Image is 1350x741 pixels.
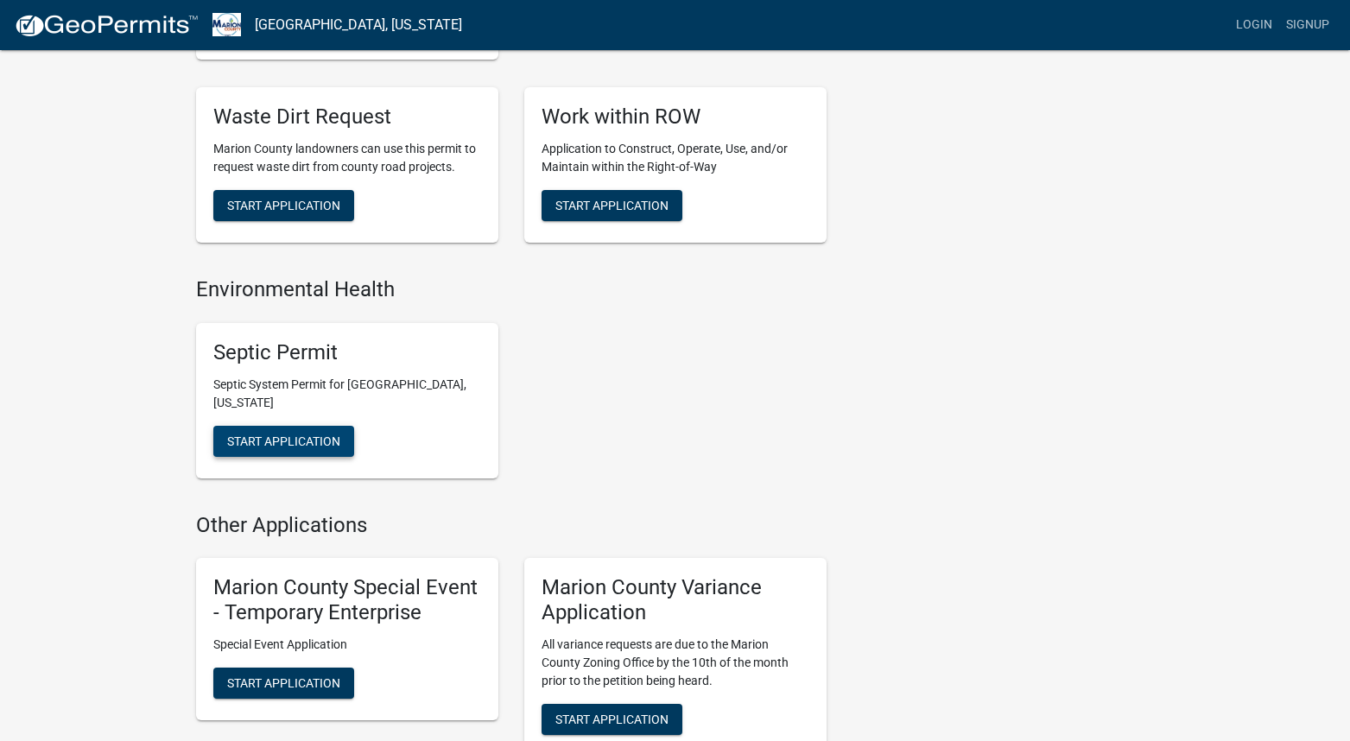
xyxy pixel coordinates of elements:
button: Start Application [213,190,354,221]
button: Start Application [542,190,682,221]
span: Start Application [555,198,669,212]
h5: Marion County Variance Application [542,575,809,625]
h5: Waste Dirt Request [213,104,481,130]
h5: Septic Permit [213,340,481,365]
p: Application to Construct, Operate, Use, and/or Maintain within the Right-of-Way [542,140,809,176]
p: Special Event Application [213,636,481,654]
h5: Marion County Special Event - Temporary Enterprise [213,575,481,625]
a: Signup [1279,9,1336,41]
button: Start Application [213,668,354,699]
button: Start Application [542,704,682,735]
span: Start Application [227,675,340,689]
p: Septic System Permit for [GEOGRAPHIC_DATA], [US_STATE] [213,376,481,412]
img: Marion County, Iowa [212,13,241,36]
span: Start Application [555,712,669,725]
p: All variance requests are due to the Marion County Zoning Office by the 10th of the month prior t... [542,636,809,690]
a: Login [1229,9,1279,41]
button: Start Application [213,426,354,457]
span: Start Application [227,434,340,447]
h5: Work within ROW [542,104,809,130]
p: Marion County landowners can use this permit to request waste dirt from county road projects. [213,140,481,176]
span: Start Application [227,198,340,212]
h4: Other Applications [196,513,827,538]
h4: Environmental Health [196,277,827,302]
a: [GEOGRAPHIC_DATA], [US_STATE] [255,10,462,40]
